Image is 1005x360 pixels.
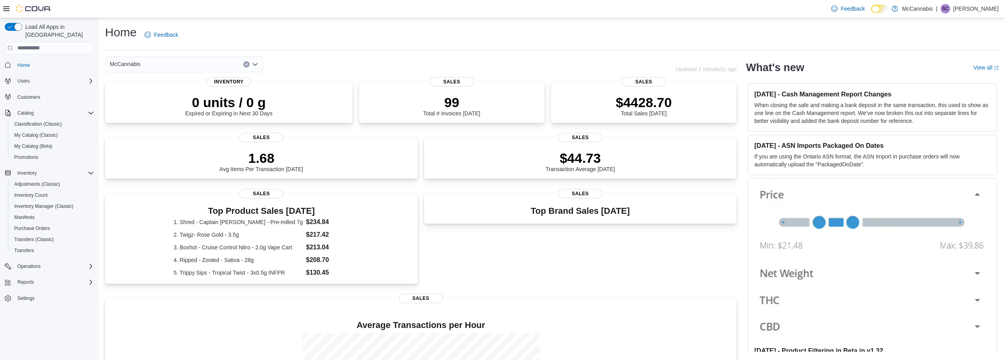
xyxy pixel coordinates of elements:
[430,77,474,87] span: Sales
[173,269,303,277] dt: 5. Trippy Sips - Tropical Twist - 3x0.5g INFPR
[14,214,34,221] span: Manifests
[8,190,97,201] button: Inventory Count
[942,4,949,13] span: SC
[2,292,97,304] button: Settings
[973,64,999,71] a: View allExternal link
[22,23,94,39] span: Load All Apps in [GEOGRAPHIC_DATA]
[2,261,97,272] button: Operations
[994,66,999,70] svg: External link
[558,189,602,198] span: Sales
[220,150,303,166] p: 1.68
[14,92,94,102] span: Customers
[14,262,94,271] span: Operations
[14,203,73,209] span: Inventory Manager (Classic)
[11,224,53,233] a: Purchase Orders
[616,94,672,110] p: $4428.70
[5,56,94,325] nav: Complex example
[173,206,349,216] h3: Top Product Sales [DATE]
[185,94,272,110] p: 0 units / 0 g
[17,279,34,285] span: Reports
[14,225,50,232] span: Purchase Orders
[11,179,63,189] a: Adjustments (Classic)
[110,59,141,69] span: McCannabis
[754,141,990,149] h3: [DATE] - ASN Imports Packaged On Dates
[546,150,615,166] p: $44.73
[14,108,94,118] span: Catalog
[306,255,349,265] dd: $208.70
[17,62,30,68] span: Home
[953,4,999,13] p: [PERSON_NAME]
[8,179,97,190] button: Adjustments (Classic)
[11,190,51,200] a: Inventory Count
[306,217,349,227] dd: $234.84
[173,231,303,239] dt: 2. Twigz- Rose Gold - 3.5g
[11,153,94,162] span: Promotions
[14,247,34,254] span: Transfers
[239,133,284,142] span: Sales
[14,192,48,198] span: Inventory Count
[16,5,51,13] img: Cova
[11,141,94,151] span: My Catalog (Beta)
[207,77,251,87] span: Inventory
[14,168,40,178] button: Inventory
[14,277,94,287] span: Reports
[11,213,38,222] a: Manifests
[558,133,602,142] span: Sales
[11,153,41,162] a: Promotions
[423,94,480,110] p: 99
[871,5,888,13] input: Dark Mode
[14,143,53,149] span: My Catalog (Beta)
[8,119,97,130] button: Classification (Classic)
[11,179,94,189] span: Adjustments (Classic)
[14,181,60,187] span: Adjustments (Classic)
[11,119,94,129] span: Classification (Classic)
[243,61,250,68] button: Clear input
[306,268,349,277] dd: $130.45
[11,224,94,233] span: Purchase Orders
[902,4,933,13] p: McCannabis
[11,202,94,211] span: Inventory Manager (Classic)
[8,234,97,245] button: Transfers (Classic)
[14,154,38,160] span: Promotions
[14,132,58,138] span: My Catalog (Classic)
[2,168,97,179] button: Inventory
[17,170,37,176] span: Inventory
[111,320,730,330] h4: Average Transactions per Hour
[173,218,303,226] dt: 1. Shred - Captain [PERSON_NAME] - Pre-milled 7g
[17,78,30,84] span: Users
[8,245,97,256] button: Transfers
[11,213,94,222] span: Manifests
[17,110,34,116] span: Catalog
[14,277,37,287] button: Reports
[941,4,950,13] div: Steven Comeau
[14,293,94,303] span: Settings
[531,206,630,216] h3: Top Brand Sales [DATE]
[8,152,97,163] button: Promotions
[14,262,44,271] button: Operations
[2,91,97,103] button: Customers
[676,66,736,72] p: Updated 1 minute(s) ago
[173,243,303,251] dt: 3. Boxhot - Cruise Control Nitro - 2.0g Vape Cart
[746,61,804,74] h2: What's new
[754,101,990,125] p: When closing the safe and making a bank deposit in the same transaction, this used to show as one...
[11,246,37,255] a: Transfers
[14,60,33,70] a: Home
[8,130,97,141] button: My Catalog (Classic)
[154,31,178,39] span: Feedback
[17,295,34,302] span: Settings
[14,92,43,102] a: Customers
[616,94,672,117] div: Total Sales [DATE]
[8,141,97,152] button: My Catalog (Beta)
[239,189,284,198] span: Sales
[2,107,97,119] button: Catalog
[8,201,97,212] button: Inventory Manager (Classic)
[14,236,54,243] span: Transfers (Classic)
[754,347,990,354] h3: [DATE] - Product Filtering in Beta in v1.32
[220,150,303,172] div: Avg Items Per Transaction [DATE]
[11,141,56,151] a: My Catalog (Beta)
[2,75,97,87] button: Users
[11,202,77,211] a: Inventory Manager (Classic)
[105,25,137,40] h1: Home
[14,60,94,70] span: Home
[14,108,37,118] button: Catalog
